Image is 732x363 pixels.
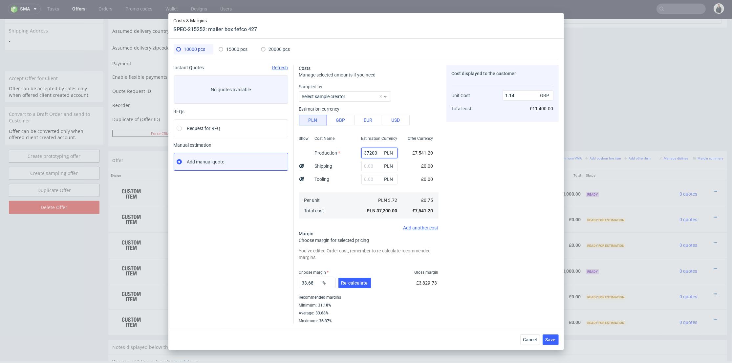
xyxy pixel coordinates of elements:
[112,66,230,82] td: Quote Request ID
[9,66,99,79] p: Offer can be accepted by sales only when offered client created account.
[338,278,371,288] button: Re-calculate
[327,115,355,125] button: GBP
[679,300,697,306] span: 0 quotes
[230,230,244,235] a: CBCV-2
[413,208,433,213] span: £7,541.20
[174,65,288,70] div: Instant Quotes
[112,22,230,39] td: Assumed delivery zipcode
[530,106,553,111] span: £11,400.00
[217,190,258,197] span: mailer box fefco 427
[182,300,198,306] strong: 768703
[299,317,439,324] div: Maximum :
[232,39,408,49] button: Single payment (default)
[535,290,583,316] td: £0.00
[272,65,288,70] span: Refresh
[491,161,535,187] td: £0.00
[269,47,290,52] span: 20000 pcs
[286,268,310,274] span: SPEC- 215253
[452,93,470,98] span: Unit Cost
[182,275,198,280] strong: 768702
[299,293,439,301] div: Recommended margins
[408,136,433,141] span: Offer Currency
[115,295,148,311] img: ico-item-custom-a8f9c3db6a5631ce2f509e228e8b95abde266dc4376634de7b166047de09ff05.png
[381,239,412,264] td: 10000
[535,265,583,290] td: £0.00
[382,115,410,125] button: USD
[174,142,288,148] span: Manual estimation
[230,282,244,287] a: CBCV-3
[112,111,221,117] button: Force CRM resync
[361,148,398,158] input: 0.00
[299,83,439,90] label: Sampled by
[9,147,99,160] a: Create sampling offer
[452,106,472,111] span: Total cost
[535,213,583,239] td: £0.00
[679,198,697,203] span: 0 quotes
[115,244,148,260] img: ico-item-custom-a8f9c3db6a5631ce2f509e228e8b95abde266dc4376634de7b166047de09ff05.png
[230,256,244,261] a: CBCV-3
[381,151,412,162] th: Quant.
[378,198,398,203] span: PLN 3.72
[412,151,443,162] th: Unit Price
[182,223,198,228] strong: 768701
[304,208,324,213] span: Total cost
[217,179,244,184] span: Source:
[299,301,439,309] div: Minimum :
[381,265,412,290] td: 15000
[421,198,433,203] span: £0.75
[381,187,412,213] td: 15000
[315,177,330,182] label: Tooling
[679,223,697,228] span: 0 quotes
[9,109,99,121] p: Offer can be converted only when offered client created account.
[679,249,697,254] span: 0 quotes
[535,161,583,187] td: £10,000.00
[217,205,244,209] span: Source:
[508,137,539,141] small: Add PIM line item
[412,239,443,264] td: £1.00
[112,95,230,110] td: Duplicate of (Offer ID)
[174,26,257,33] header: SPEC-215252: mailer box fefco 427
[217,293,285,300] span: mailer box fefco 427 + lamination
[299,136,309,141] span: Show
[381,161,412,187] td: 10000
[174,109,288,114] div: RFQs
[413,150,433,156] span: £7,541.20
[341,281,368,285] span: Re-calculate
[583,151,661,162] th: Status
[624,137,651,141] small: Add other item
[108,151,179,162] th: Design
[5,88,103,108] div: Convert to a Draft Order and send to Customer
[9,181,99,195] input: Delete Offer
[299,231,314,236] span: Margin
[5,4,103,19] div: Shipping Address
[679,275,697,280] span: 0 quotes
[679,172,697,177] span: 0 quotes
[182,249,198,254] strong: 768699
[586,250,599,255] span: Ready
[304,198,320,203] span: Per unit
[217,165,258,171] span: mailer box fefco 427
[302,94,346,99] label: Select sample creator
[184,47,205,52] span: 10000 pcs
[299,246,439,262] div: You’ve edited Order cost, remember to re-calculate recommended margins
[542,137,582,141] small: Add line item from VMA
[317,303,332,308] div: 31.18%
[217,267,285,274] span: mailer box fefco 427 + lamination
[259,191,283,197] span: SPEC- 215252
[217,190,379,210] div: Serwach • Custom
[187,159,225,165] span: Add manual quote
[9,130,99,143] a: Create prototyping offer
[299,115,327,125] button: PLN
[259,217,283,222] span: SPEC- 215252
[491,187,535,213] td: £0.00
[535,239,583,264] td: £10,000.00
[217,216,258,223] span: mailer box fefco 427
[108,321,727,335] div: Notes displayed below the Offer
[361,174,398,184] input: 0.00
[217,293,379,313] div: Serwach • Custom
[659,137,688,141] small: Manage dielines
[535,187,583,213] td: £0.00
[491,213,535,239] td: £0.00
[112,39,230,53] td: Payment
[321,278,334,288] span: %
